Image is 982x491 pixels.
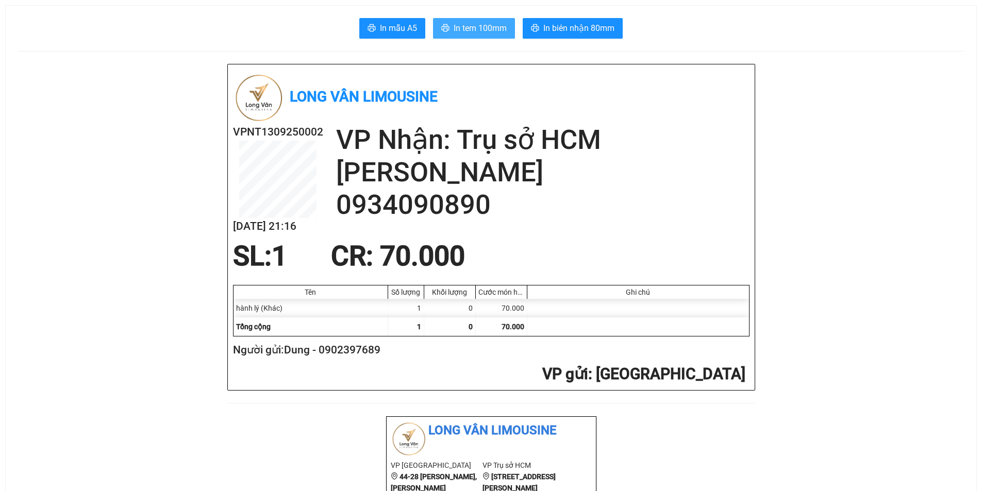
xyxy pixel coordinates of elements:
div: 0 [424,299,476,317]
button: printerIn biên nhận 80mm [523,18,623,39]
button: printerIn tem 100mm [433,18,515,39]
li: VP [GEOGRAPHIC_DATA] [391,460,483,471]
div: Khối lượng [427,288,473,296]
div: Số lượng [391,288,421,296]
img: logo.jpg [5,5,41,41]
h2: [PERSON_NAME] [336,156,750,189]
span: printer [368,24,376,33]
li: Long Vân Limousine [391,421,592,441]
b: Long Vân Limousine [290,88,438,105]
h2: [DATE] 21:16 [233,218,323,235]
div: hành lý (Khác) [234,299,388,317]
li: VP Trụ sở HCM [71,56,137,67]
div: Cước món hàng [478,288,524,296]
h2: VP Nhận: Trụ sở HCM [336,124,750,156]
h2: : [GEOGRAPHIC_DATA] [233,364,745,385]
div: 70.000 [476,299,527,317]
span: 70.000 [502,323,524,331]
span: environment [482,472,490,480]
div: 1 [388,299,424,317]
img: logo.jpg [391,421,427,457]
span: 0 [469,323,473,331]
h2: 0934090890 [336,189,750,221]
li: Long Vân Limousine [5,5,149,44]
div: Ghi chú [530,288,746,296]
span: environment [391,472,398,480]
li: VP Trụ sở HCM [482,460,575,471]
span: Tổng cộng [236,323,271,331]
span: printer [441,24,450,33]
span: 1 [272,240,287,272]
span: VP gửi [542,365,588,383]
span: In mẫu A5 [380,22,417,35]
span: CR : 70.000 [331,240,465,272]
span: In biên nhận 80mm [543,22,614,35]
span: 1 [417,323,421,331]
h2: VPNT1309250002 [233,124,323,141]
span: printer [531,24,539,33]
li: VP [GEOGRAPHIC_DATA] [5,56,71,90]
img: logo.jpg [233,72,285,124]
button: printerIn mẫu A5 [359,18,425,39]
div: Tên [236,288,385,296]
h2: Người gửi: Dung - 0902397689 [233,342,745,359]
span: environment [71,69,78,76]
span: SL: [233,240,272,272]
span: In tem 100mm [454,22,507,35]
